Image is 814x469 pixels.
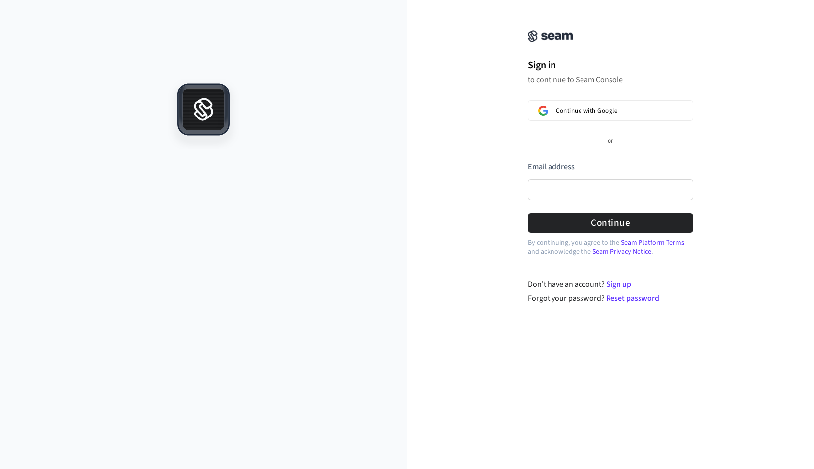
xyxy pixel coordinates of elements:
[606,279,631,290] a: Sign up
[528,213,693,233] button: Continue
[528,58,693,73] h1: Sign in
[528,238,693,256] p: By continuing, you agree to the and acknowledge the .
[556,107,617,115] span: Continue with Google
[592,247,651,257] a: Seam Privacy Notice
[528,161,575,172] label: Email address
[621,238,684,248] a: Seam Platform Terms
[528,100,693,121] button: Sign in with GoogleContinue with Google
[528,278,694,290] div: Don't have an account?
[538,106,548,116] img: Sign in with Google
[528,30,573,42] img: Seam Console
[608,137,613,146] p: or
[528,293,694,304] div: Forgot your password?
[528,75,693,85] p: to continue to Seam Console
[606,293,659,304] a: Reset password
